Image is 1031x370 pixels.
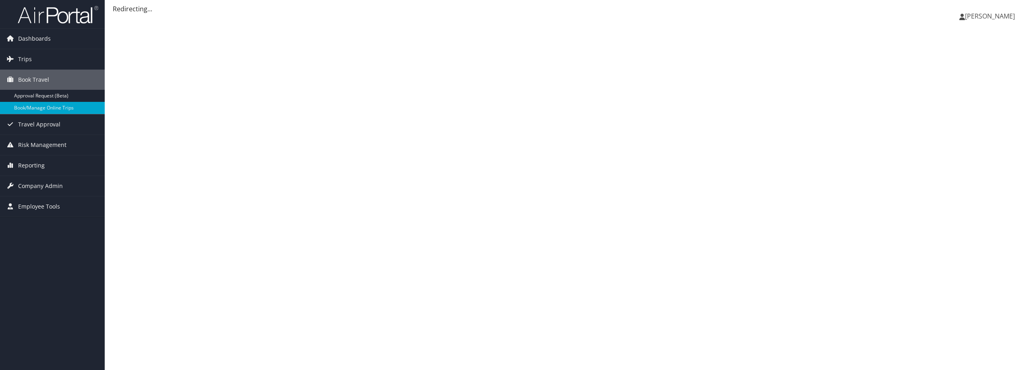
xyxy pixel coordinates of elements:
span: Travel Approval [18,114,60,134]
span: Employee Tools [18,196,60,217]
span: Company Admin [18,176,63,196]
span: Book Travel [18,70,49,90]
img: airportal-logo.png [18,5,98,24]
span: [PERSON_NAME] [965,12,1015,21]
span: Reporting [18,155,45,176]
div: Redirecting... [113,4,1023,14]
span: Risk Management [18,135,66,155]
span: Dashboards [18,29,51,49]
a: [PERSON_NAME] [959,4,1023,28]
span: Trips [18,49,32,69]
